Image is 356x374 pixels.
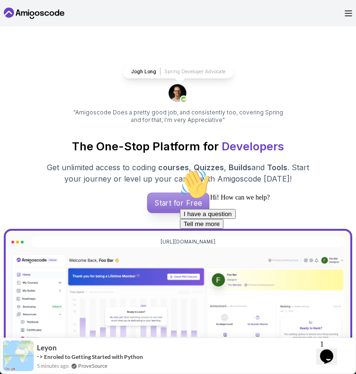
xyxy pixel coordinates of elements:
span: Quizzes [194,163,224,172]
img: josh long [169,84,187,103]
iframe: chat widget [316,336,347,365]
p: Spring Developer Advocate [164,68,225,75]
img: provesource social proof notification image [3,340,34,371]
a: [URL][DOMAIN_NAME] [160,238,215,245]
span: -> [37,353,43,360]
span: Tools [267,163,287,172]
span: Developers [222,139,284,153]
button: Open Menu [345,10,352,17]
span: Builds [229,163,251,172]
button: I have a question [4,43,60,53]
p: Jogh Long [131,68,156,75]
span: Hi! How can we help? [4,28,94,35]
img: :wave: [4,4,34,34]
span: courses [158,163,189,172]
p: Start for Free [147,193,209,213]
p: Get unlimited access to coding , , and . Start your journey or level up your career with Amigosco... [42,162,314,184]
a: ProveSource [78,362,107,370]
button: Tell me more [4,53,47,63]
div: 👋Hi! How can we help?I have a questionTell me more [4,4,174,63]
span: 5 minutes ago [37,362,69,370]
h1: The One-Stop Platform for [4,139,352,154]
iframe: chat widget [176,165,347,331]
p: "Amigoscode Does a pretty good job, and consistently too, covering Spring and for that, I'm very ... [72,109,284,124]
a: Enroled to Getting Started with Python [44,353,143,360]
span: leyon [37,344,57,352]
a: Start for Free [147,192,209,213]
